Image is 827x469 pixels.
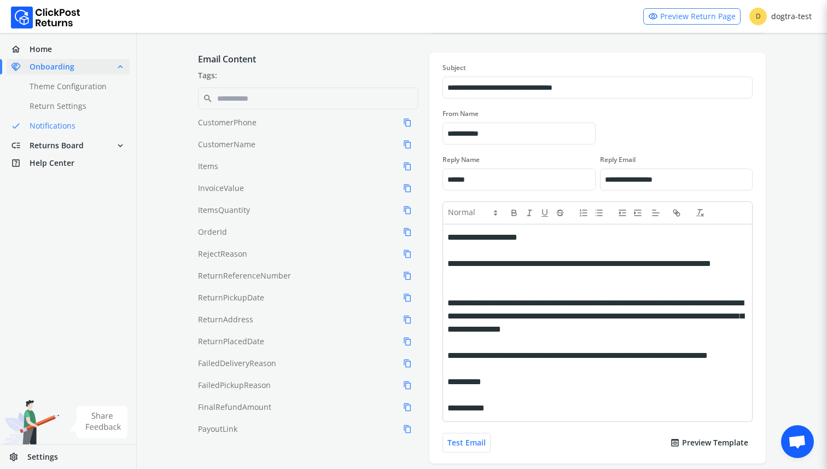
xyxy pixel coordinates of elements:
[403,335,412,348] span: content_copy
[579,206,594,219] button: list: ordered
[198,270,291,281] span: ReturnReferenceNumber
[11,155,30,171] span: help_center
[198,380,271,391] span: FailedPickupReason
[198,227,227,238] span: OrderId
[7,99,143,114] a: Return Settings
[198,358,276,369] span: FailedDeliveryReason
[442,63,753,72] label: Subject
[618,206,633,219] button: indent: -1
[198,183,244,194] span: InvoiceValue
[198,292,264,303] span: ReturnPickupDate
[9,449,27,465] span: settings
[633,206,648,219] button: indent: +1
[442,433,491,453] button: Test Email
[666,433,753,453] button: previewPreview Template
[403,225,412,239] span: content_copy
[68,406,128,438] img: share feedback
[648,9,658,24] span: visibility
[403,313,412,326] span: content_copy
[30,158,74,169] span: Help Center
[403,379,412,392] span: content_copy
[403,247,412,260] span: content_copy
[11,7,80,28] img: Logo
[115,138,125,153] span: expand_more
[198,248,247,259] span: RejectReason
[594,206,609,219] button: list: bullet
[27,451,58,462] span: Settings
[442,155,595,164] label: Reply Name
[403,291,412,304] span: content_copy
[672,206,687,219] button: link
[540,206,555,219] button: underline
[7,155,130,171] a: help_centerHelp Center
[115,59,125,74] span: expand_less
[30,61,74,72] span: Onboarding
[7,79,143,94] a: Theme Configuration
[11,138,30,153] span: low_priority
[198,424,237,435] span: PayoutLink
[7,42,130,57] a: homeHome
[403,160,412,173] span: content_copy
[198,336,264,347] span: ReturnPlacedDate
[403,116,412,129] span: content_copy
[7,118,143,134] a: doneNotifications
[11,118,21,134] span: done
[198,139,255,150] span: CustomerName
[403,357,412,370] span: content_copy
[198,161,218,172] span: Items
[198,314,253,325] span: ReturnAddress
[198,117,257,128] span: CustomerPhone
[749,8,767,25] span: D
[670,435,680,450] span: preview
[403,401,412,414] span: content_copy
[403,269,412,282] span: content_copy
[525,206,540,219] button: italic
[30,44,52,55] span: Home
[555,206,570,219] button: strike
[30,140,84,151] span: Returns Board
[198,53,418,66] p: Email Content
[403,422,412,436] span: content_copy
[695,206,710,219] button: clean
[203,91,213,106] span: search
[198,205,250,216] span: ItemsQuantity
[403,182,412,195] span: content_copy
[198,402,271,413] span: FinalRefundAmount
[11,59,30,74] span: handshake
[442,109,595,118] label: From Name
[403,204,412,217] span: content_copy
[509,206,525,219] button: bold
[643,8,741,25] a: visibilityPreview Return Page
[198,70,418,81] p: Tags:
[11,42,30,57] span: home
[403,138,412,151] span: content_copy
[600,155,753,164] label: Reply Email
[749,8,812,25] div: dogtra-test
[781,425,814,458] div: Open chat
